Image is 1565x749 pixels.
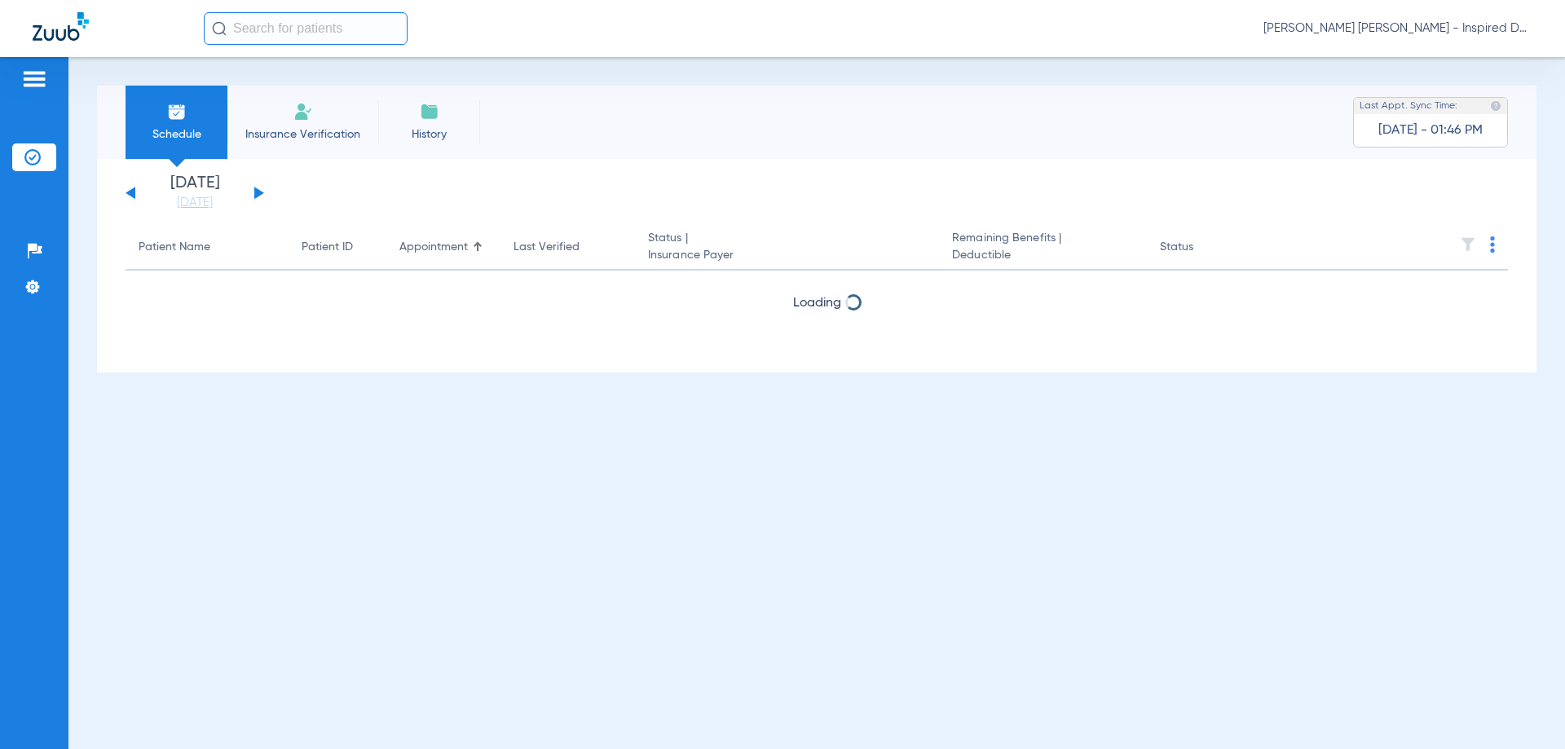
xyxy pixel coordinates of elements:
img: filter.svg [1460,236,1476,253]
span: [PERSON_NAME] [PERSON_NAME] - Inspired Dental [1263,20,1532,37]
span: Insurance Payer [648,247,926,264]
span: Loading [793,297,841,310]
img: Zuub Logo [33,12,89,41]
div: Patient ID [302,239,373,256]
span: Last Appt. Sync Time: [1360,98,1457,114]
span: Schedule [138,126,215,143]
div: Appointment [399,239,468,256]
span: Insurance Verification [240,126,366,143]
span: Deductible [952,247,1133,264]
img: last sync help info [1490,100,1501,112]
th: Remaining Benefits | [939,225,1146,271]
img: Schedule [167,102,187,121]
div: Patient ID [302,239,353,256]
th: Status [1147,225,1257,271]
div: Patient Name [139,239,276,256]
span: History [390,126,468,143]
div: Appointment [399,239,487,256]
input: Search for patients [204,12,408,45]
img: Manual Insurance Verification [293,102,313,121]
img: group-dot-blue.svg [1490,236,1495,253]
img: History [420,102,439,121]
li: [DATE] [146,175,244,211]
th: Status | [635,225,939,271]
div: Patient Name [139,239,210,256]
span: [DATE] - 01:46 PM [1378,122,1483,139]
div: Last Verified [514,239,580,256]
img: hamburger-icon [21,69,47,89]
div: Last Verified [514,239,622,256]
a: [DATE] [146,195,244,211]
img: Search Icon [212,21,227,36]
